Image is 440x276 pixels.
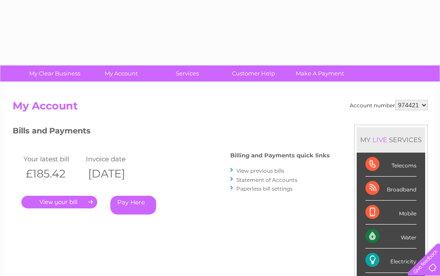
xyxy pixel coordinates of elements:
[13,125,330,140] h3: Bills and Payments
[236,167,284,174] a: View previous bills
[21,196,97,208] a: .
[357,127,425,152] div: MY SERVICES
[365,153,416,177] div: Telecoms
[230,152,330,159] h4: Billing and Payments quick links
[365,201,416,225] div: Mobile
[13,100,428,116] h2: My Account
[371,136,389,144] div: LIVE
[85,65,157,82] a: My Account
[284,65,356,82] a: Make A Payment
[84,165,147,183] th: [DATE]
[19,65,91,82] a: My Clear Business
[21,165,84,183] th: £185.42
[236,177,297,183] a: Statement of Accounts
[110,196,156,215] a: Pay Here
[236,185,293,192] a: Paperless bill settings
[350,100,428,110] div: Account number
[151,65,223,82] a: Services
[21,153,84,165] td: Your latest bill
[365,225,416,249] div: Water
[365,177,416,201] div: Broadband
[218,65,290,82] a: Customer Help
[365,249,416,273] div: Electricity
[84,153,147,165] td: Invoice date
